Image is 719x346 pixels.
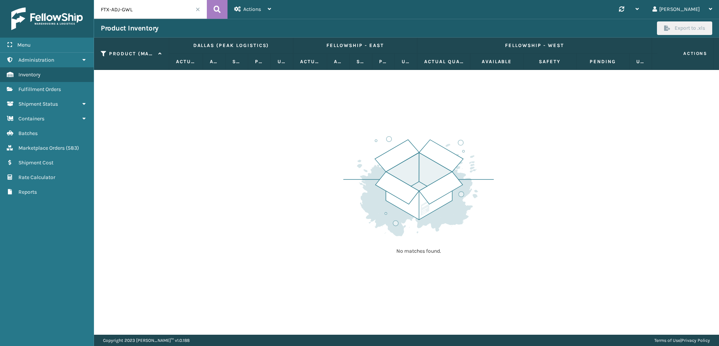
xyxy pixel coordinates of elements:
label: Fellowship - East [300,42,410,49]
label: Product (MAIN SKU) [109,50,155,57]
span: Batches [18,130,38,137]
label: Available [334,58,343,65]
span: Rate Calculator [18,174,55,181]
a: Terms of Use [654,338,680,343]
label: Dallas (Peak Logistics) [176,42,286,49]
label: Actual Quantity [424,58,463,65]
span: Shipment Status [18,101,58,107]
label: Pending [583,58,622,65]
span: Marketplace Orders [18,145,65,151]
span: Reports [18,189,37,195]
label: Safety [232,58,241,65]
label: Unallocated [278,58,286,65]
span: Actions [660,47,712,60]
span: Administration [18,57,54,63]
div: | [654,335,710,346]
button: Export to .xls [657,21,712,35]
span: Actions [243,6,261,12]
label: Fellowship - West [424,42,645,49]
label: Actual Quantity [176,58,196,65]
p: Copyright 2023 [PERSON_NAME]™ v 1.0.188 [103,335,190,346]
span: Menu [17,42,30,48]
span: Containers [18,115,44,122]
label: Unallocated [402,58,410,65]
label: Available [477,58,516,65]
span: ( 583 ) [66,145,79,151]
label: Pending [255,58,264,65]
label: Safety [356,58,365,65]
span: Fulfillment Orders [18,86,61,93]
label: Pending [379,58,388,65]
img: logo [11,8,83,30]
label: Available [210,58,218,65]
label: Safety [530,58,569,65]
a: Privacy Policy [681,338,710,343]
label: Actual Quantity [300,58,320,65]
label: Unallocated [636,58,645,65]
h3: Product Inventory [101,24,159,33]
span: Inventory [18,71,41,78]
span: Shipment Cost [18,159,53,166]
